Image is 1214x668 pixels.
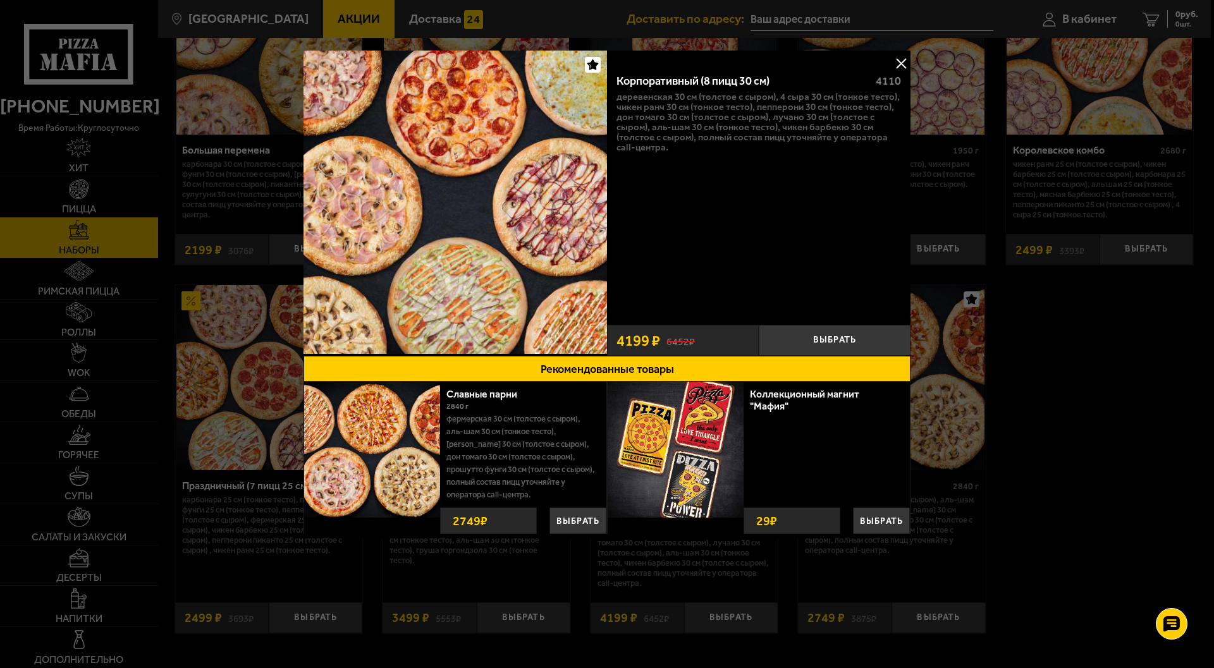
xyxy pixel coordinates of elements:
[753,508,780,533] strong: 29 ₽
[616,75,865,88] div: Корпоративный (8 пицц 30 см)
[303,51,607,354] img: Корпоративный (8 пицц 30 см)
[853,507,910,534] button: Выбрать
[759,325,910,356] button: Выбрать
[616,333,660,348] span: 4199 ₽
[666,334,695,347] s: 6452 ₽
[446,402,469,411] span: 2840 г
[549,507,606,534] button: Выбрать
[876,74,901,88] span: 4110
[750,388,859,412] a: Коллекционный магнит "Мафия"
[303,51,607,356] a: Корпоративный (8 пицц 30 см)
[450,508,491,533] strong: 2749 ₽
[446,413,597,501] p: Фермерская 30 см (толстое с сыром), Аль-Шам 30 см (тонкое тесто), [PERSON_NAME] 30 см (толстое с ...
[616,92,901,152] p: Деревенская 30 см (толстое с сыром), 4 сыра 30 см (тонкое тесто), Чикен Ранч 30 см (тонкое тесто)...
[303,356,910,382] button: Рекомендованные товары
[446,388,530,400] a: Славные парни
